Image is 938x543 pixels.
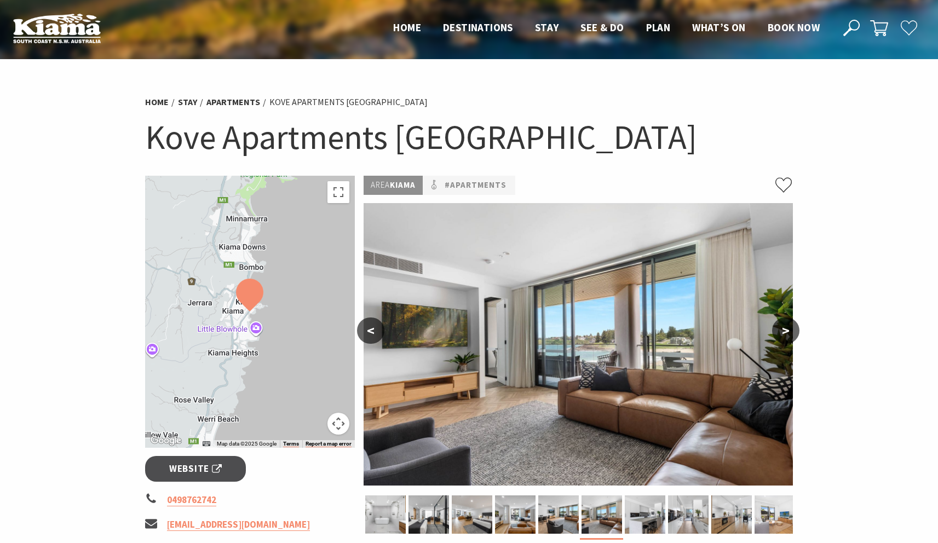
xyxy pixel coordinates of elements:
span: Plan [646,21,671,34]
a: Home [145,96,169,108]
a: Stay [178,96,197,108]
button: Toggle fullscreen view [327,181,349,203]
img: Google [148,434,184,448]
a: Terms (opens in new tab) [283,441,299,447]
a: [EMAIL_ADDRESS][DOMAIN_NAME] [167,518,310,531]
span: Book now [768,21,820,34]
span: Area [371,180,390,190]
h1: Kove Apartments [GEOGRAPHIC_DATA] [145,115,793,159]
span: What’s On [692,21,746,34]
a: Website [145,456,246,482]
a: 0498762742 [167,494,216,506]
a: Open this area in Google Maps (opens a new window) [148,434,184,448]
nav: Main Menu [382,19,831,37]
button: Map camera controls [327,413,349,435]
button: Keyboard shortcuts [203,440,210,448]
a: Apartments [206,96,260,108]
span: Map data ©2025 Google [217,441,277,447]
li: Kove Apartments [GEOGRAPHIC_DATA] [269,95,428,109]
span: See & Do [580,21,624,34]
a: #Apartments [445,178,507,192]
button: > [772,317,799,344]
button: < [357,317,384,344]
span: Destinations [443,21,513,34]
span: Home [393,21,421,34]
a: Report a map error [306,441,352,447]
span: Stay [535,21,559,34]
img: Kiama Logo [13,13,101,43]
span: Website [169,461,222,476]
p: Kiama [364,176,423,195]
